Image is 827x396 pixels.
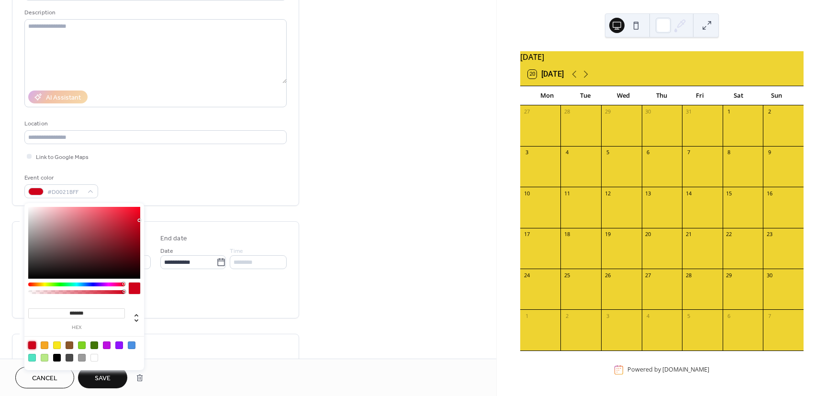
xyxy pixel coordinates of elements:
div: #8B572A [66,341,73,349]
div: 1 [523,312,530,319]
div: 2 [563,312,570,319]
div: 9 [766,149,773,156]
button: Save [78,367,127,388]
button: Cancel [15,367,74,388]
div: 12 [604,190,611,197]
div: 29 [726,272,733,279]
div: #F5A623 [41,341,48,349]
div: 5 [685,312,692,319]
span: Cancel [32,373,57,384]
div: End date [160,234,187,244]
div: 20 [645,231,652,238]
div: Sun [758,86,796,105]
div: Description [24,8,285,18]
div: Wed [604,86,643,105]
div: #000000 [53,354,61,362]
span: Link to Google Maps [36,152,89,162]
div: Tue [566,86,604,105]
span: Save [95,373,111,384]
div: 8 [726,149,733,156]
button: 20[DATE] [525,68,567,81]
div: 4 [645,312,652,319]
div: Mon [528,86,566,105]
div: 25 [563,272,570,279]
div: 13 [645,190,652,197]
div: 29 [604,108,611,115]
div: 10 [523,190,530,197]
div: Event color [24,173,96,183]
div: 14 [685,190,692,197]
div: 28 [563,108,570,115]
a: [DOMAIN_NAME] [662,366,709,374]
div: 18 [563,231,570,238]
div: 1 [726,108,733,115]
div: #7ED321 [78,341,86,349]
span: Time [230,246,243,256]
div: 4 [563,149,570,156]
div: 15 [726,190,733,197]
div: 17 [523,231,530,238]
div: 3 [523,149,530,156]
div: #9013FE [115,341,123,349]
div: #4A90E2 [128,341,135,349]
div: #9B9B9B [78,354,86,362]
div: 3 [604,312,611,319]
div: #F8E71C [53,341,61,349]
div: 6 [726,312,733,319]
div: 27 [645,272,652,279]
div: 5 [604,149,611,156]
div: Fri [681,86,719,105]
div: 30 [766,272,773,279]
div: 27 [523,108,530,115]
div: 6 [645,149,652,156]
div: 26 [604,272,611,279]
div: 7 [766,312,773,319]
div: #FFFFFF [90,354,98,362]
div: 11 [563,190,570,197]
div: #50E3C2 [28,354,36,362]
div: 7 [685,149,692,156]
span: Date [160,246,173,256]
div: Sat [719,86,758,105]
div: [DATE] [520,51,804,63]
span: #D0021BFF [47,187,83,197]
div: 22 [726,231,733,238]
label: hex [28,325,125,330]
div: 30 [645,108,652,115]
div: 19 [604,231,611,238]
div: #D0021B [28,341,36,349]
div: 21 [685,231,692,238]
div: 28 [685,272,692,279]
div: Thu [643,86,681,105]
div: 2 [766,108,773,115]
div: #B8E986 [41,354,48,362]
div: 24 [523,272,530,279]
div: Powered by [627,366,709,374]
div: #4A4A4A [66,354,73,362]
div: 31 [685,108,692,115]
div: 23 [766,231,773,238]
div: #417505 [90,341,98,349]
div: #BD10E0 [103,341,111,349]
div: Location [24,119,285,129]
div: 16 [766,190,773,197]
